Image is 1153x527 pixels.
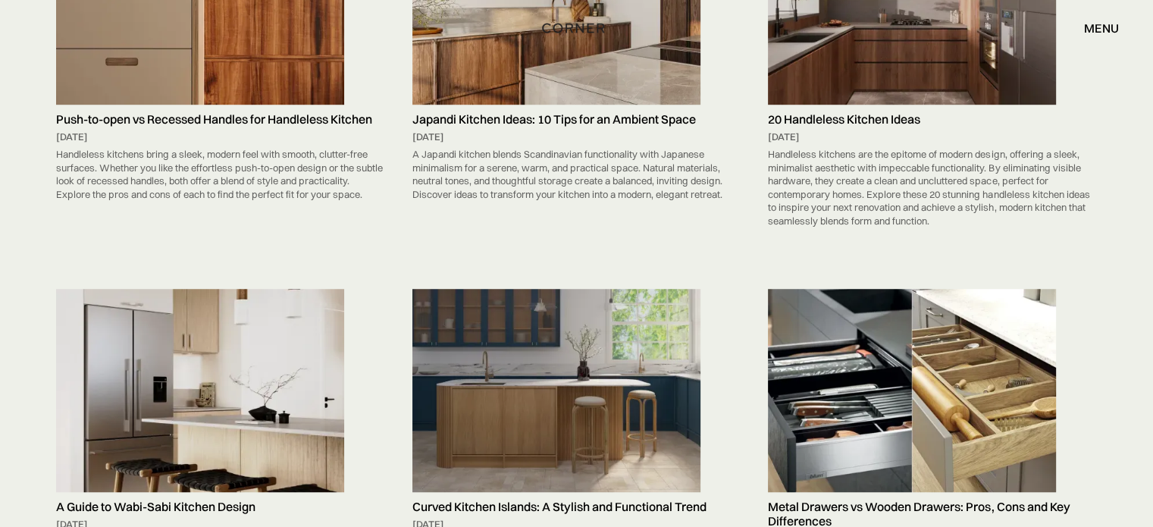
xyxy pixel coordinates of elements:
[412,130,741,144] div: [DATE]
[412,112,741,127] h5: Japandi Kitchen Ideas: 10 Tips for an Ambient Space
[768,112,1097,127] h5: 20 Handleless Kitchen Ideas
[412,144,741,205] div: A Japandi kitchen blends Scandinavian functionality with Japanese minimalism for a serene, warm, ...
[1084,22,1119,34] div: menu
[1069,15,1119,41] div: menu
[56,130,385,144] div: [DATE]
[56,144,385,205] div: Handleless kitchens bring a sleek, modern feel with smooth, clutter-free surfaces. Whether you li...
[412,500,741,514] h5: Curved Kitchen Islands: A Stylish and Functional Trend
[56,500,385,514] h5: A Guide to Wabi-Sabi Kitchen Design
[768,144,1097,231] div: Handleless kitchens are the epitome of modern design, offering a sleek, minimalist aesthetic with...
[56,112,385,127] h5: Push-to-open vs Recessed Handles for Handleless Kitchen
[768,130,1097,144] div: [DATE]
[537,18,616,38] a: home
